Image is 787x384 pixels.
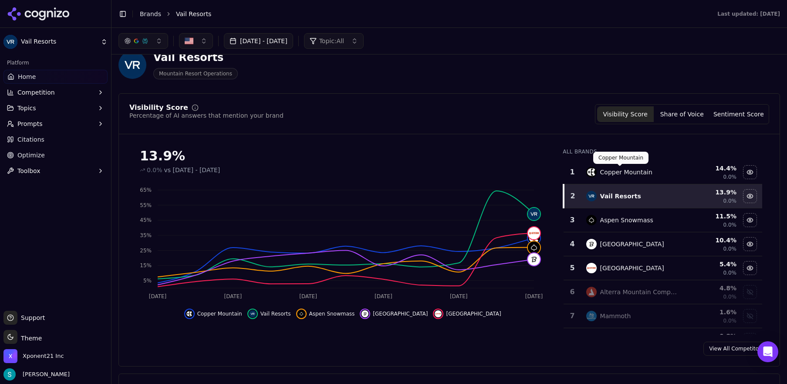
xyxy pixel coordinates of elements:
tr: 5keystone resort[GEOGRAPHIC_DATA]5.4%0.0%Hide keystone resort data [564,256,762,280]
img: vail resorts [249,310,256,317]
img: alterra mountain company [586,287,597,297]
div: Platform [3,56,108,70]
tspan: [DATE] [525,293,543,299]
tspan: 35% [140,232,152,238]
img: aspen snowmass [586,215,597,225]
img: vail resorts [586,191,597,201]
div: [GEOGRAPHIC_DATA] [600,264,664,272]
tr: 6alterra mountain companyAlterra Mountain Company4.8%0.0%Show alterra mountain company data [564,280,762,304]
tspan: 55% [140,202,152,208]
div: Visibility Score [129,104,188,111]
span: Copper Mountain [197,310,242,317]
tspan: [DATE] [299,293,317,299]
span: Vail Resorts [176,10,211,18]
div: 11.5 % [685,212,736,221]
button: Hide beaver creek data [743,237,757,251]
div: Mammoth [600,312,631,320]
tr: 1copper mountainCopper Mountain14.4%0.0%Hide copper mountain data [564,160,762,184]
span: Competition [17,88,55,97]
img: keystone resort [435,310,442,317]
tspan: 65% [140,187,152,193]
span: 0.0% [723,221,736,228]
img: beaver creek [586,239,597,249]
a: Optimize [3,148,108,162]
tr: 3aspen snowmassAspen Snowmass11.5%0.0%Hide aspen snowmass data [564,208,762,232]
span: Prompts [17,119,43,128]
div: 13.9% [140,148,545,164]
div: 6 [567,287,577,297]
div: Alterra Mountain Company [600,288,679,296]
div: 1.6 % [685,308,736,316]
nav: breadcrumb [140,10,700,18]
button: Hide keystone resort data [433,309,501,319]
span: [GEOGRAPHIC_DATA] [373,310,428,317]
span: 0.0% [723,197,736,204]
span: Xponent21 Inc [23,352,64,360]
div: Vail Resorts [600,192,641,200]
span: Topic: All [319,37,344,45]
div: 4.8 % [685,284,736,292]
div: Aspen Snowmass [600,216,653,224]
span: Aspen Snowmass [309,310,355,317]
div: 1 [567,167,577,177]
tspan: [DATE] [450,293,468,299]
button: Toolbox [3,164,108,178]
button: [DATE] - [DATE] [224,33,293,49]
span: 0.0% [723,317,736,324]
img: copper mountain [186,310,193,317]
img: keystone resort [528,227,540,239]
a: Brands [140,10,161,17]
span: 0.0% [723,245,736,252]
div: 14.4 % [685,164,736,173]
div: 4 [567,239,577,249]
span: Toolbox [17,167,41,175]
button: Sentiment Score [710,106,767,122]
span: Theme [17,335,42,342]
div: Open Intercom Messenger [757,341,778,362]
tr: 0.8%Show northstar california data [564,328,762,352]
span: [GEOGRAPHIC_DATA] [446,310,501,317]
div: Percentage of AI answers that mention your brand [129,111,284,120]
tspan: 15% [140,262,152,268]
div: Copper Mountain [600,168,652,177]
img: mammoth [586,311,597,321]
img: United States [185,37,193,45]
img: copper mountain [586,167,597,177]
span: [PERSON_NAME] [19,370,70,378]
img: keystone resort [586,263,597,273]
button: Show alterra mountain company data [743,285,757,299]
tspan: [DATE] [375,293,392,299]
span: Vail Resorts [260,310,291,317]
a: Home [3,70,108,84]
div: 5 [567,263,577,273]
button: Share of Voice [654,106,710,122]
img: aspen snowmass [298,310,305,317]
p: Copper Mountain [598,154,643,161]
span: Optimize [17,151,45,160]
tspan: 45% [140,217,152,223]
span: 0.0% [147,166,162,174]
tspan: 5% [143,278,152,284]
div: Last updated: [DATE] [717,10,780,17]
div: 2 [568,191,577,201]
button: Hide beaver creek data [360,309,428,319]
div: 10.4 % [685,236,736,245]
button: Show mammoth data [743,309,757,323]
div: All Brands [563,148,762,155]
tspan: [DATE] [224,293,242,299]
span: 0.0% [723,269,736,276]
button: Hide vail resorts data [247,309,291,319]
button: Hide vail resorts data [743,189,757,203]
div: 5.4 % [685,260,736,268]
button: Show northstar california data [743,333,757,347]
div: 0.8 % [685,332,736,340]
button: Open user button [3,368,70,381]
button: Hide keystone resort data [743,261,757,275]
span: Topics [17,104,36,112]
span: 0.0% [723,293,736,300]
button: Hide aspen snowmass data [296,309,355,319]
a: Citations [3,133,108,146]
div: 7 [567,311,577,321]
span: 0.0% [723,173,736,180]
button: Prompts [3,117,108,131]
